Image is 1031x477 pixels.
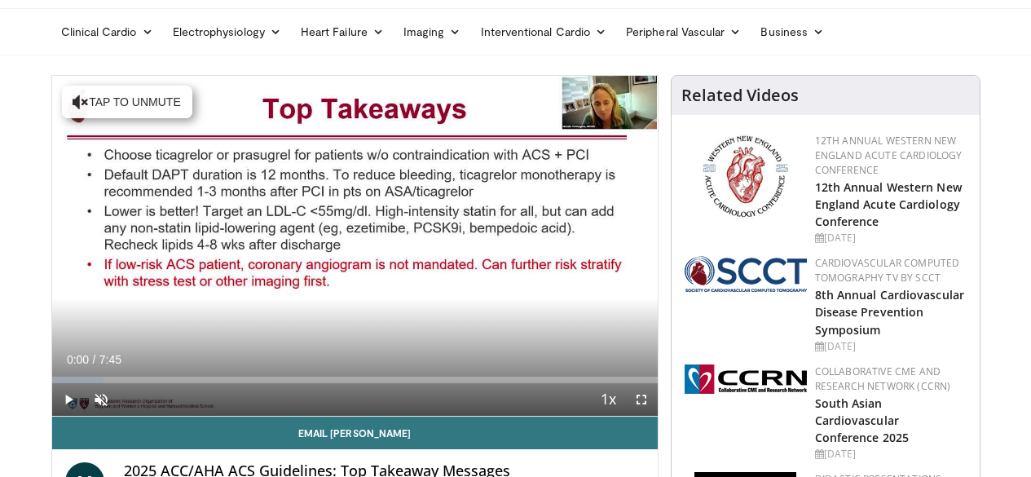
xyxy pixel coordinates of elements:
video-js: Video Player [52,76,658,417]
a: 8th Annual Cardiovascular Disease Prevention Symposium [815,287,965,337]
img: a04ee3ba-8487-4636-b0fb-5e8d268f3737.png.150x105_q85_autocrop_double_scale_upscale_version-0.2.png [685,364,807,394]
a: Cardiovascular Computed Tomography TV by SCCT [815,256,960,285]
a: Collaborative CME and Research Network (CCRN) [815,364,951,393]
a: Business [751,15,834,48]
a: Peripheral Vascular [616,15,751,48]
div: [DATE] [815,447,967,462]
a: Heart Failure [291,15,394,48]
span: 0:00 [67,353,89,366]
button: Play [52,383,85,416]
button: Playback Rate [593,383,625,416]
a: Electrophysiology [163,15,291,48]
a: Clinical Cardio [51,15,163,48]
div: [DATE] [815,339,967,354]
a: 12th Annual Western New England Acute Cardiology Conference [815,179,962,229]
button: Unmute [85,383,117,416]
img: 0954f259-7907-4053-a817-32a96463ecc8.png.150x105_q85_autocrop_double_scale_upscale_version-0.2.png [700,134,791,219]
a: Email [PERSON_NAME] [52,417,658,449]
a: 12th Annual Western New England Acute Cardiology Conference [815,134,963,177]
a: Interventional Cardio [471,15,617,48]
button: Tap to unmute [62,86,192,118]
div: Progress Bar [52,377,658,383]
h4: Related Videos [681,86,799,105]
div: [DATE] [815,231,967,245]
button: Fullscreen [625,383,658,416]
img: 51a70120-4f25-49cc-93a4-67582377e75f.png.150x105_q85_autocrop_double_scale_upscale_version-0.2.png [685,256,807,292]
span: 7:45 [99,353,121,366]
a: Imaging [394,15,471,48]
a: South Asian Cardiovascular Conference 2025 [815,395,910,445]
span: / [93,353,96,366]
